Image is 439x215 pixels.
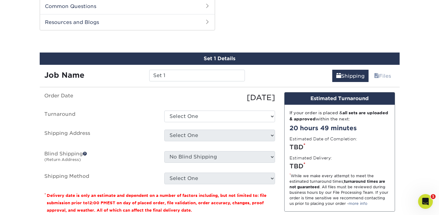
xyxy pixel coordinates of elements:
[44,71,84,80] strong: Job Name
[289,173,390,206] div: While we make every attempt to meet the estimated turnaround times; . All files must be reviewed ...
[289,123,390,133] div: 20 hours 49 minutes
[285,92,395,105] div: Estimated Turnaround
[289,179,385,189] strong: turnaround times are not guaranteed
[40,173,160,184] label: Shipping Method
[289,143,390,152] div: TBD
[40,151,160,165] label: Blind Shipping
[149,70,245,81] input: Enter a job name
[40,130,160,144] label: Shipping Address
[336,73,341,79] span: shipping
[2,196,52,213] iframe: Google Customer Reviews
[349,201,367,206] a: more info
[40,53,400,65] div: Set 1 Details
[289,162,390,171] div: TBD
[289,110,390,122] div: If your order is placed & within the next:
[44,157,81,162] small: (Return Address)
[370,70,395,82] a: Files
[289,136,357,142] label: Estimated Date of Completion:
[40,92,160,103] label: Order Date
[332,70,369,82] a: Shipping
[47,193,266,213] small: Delivery date is only an estimate and dependent on a number of factors including, but not limited...
[289,155,332,161] label: Estimated Delivery:
[160,92,280,103] div: [DATE]
[418,194,433,209] iframe: Intercom live chat
[431,194,436,199] span: 1
[40,111,160,122] label: Turnaround
[88,201,107,205] span: 12:00 PM
[40,14,215,30] h2: Resources and Blogs
[374,73,379,79] span: files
